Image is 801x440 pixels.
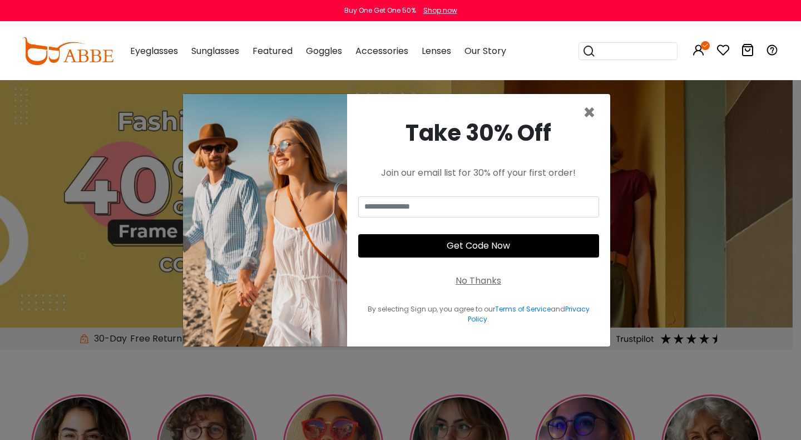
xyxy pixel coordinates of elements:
a: Shop now [418,6,457,15]
div: No Thanks [456,274,501,288]
span: Our Story [464,45,506,57]
div: By selecting Sign up, you agree to our and . [358,304,599,324]
span: Lenses [422,45,451,57]
span: Accessories [355,45,408,57]
span: Goggles [306,45,342,57]
span: Featured [253,45,293,57]
span: × [583,98,596,127]
span: Sunglasses [191,45,239,57]
a: Privacy Policy [468,304,590,324]
a: Terms of Service [495,304,551,314]
div: Join our email list for 30% off your first order! [358,166,599,180]
button: Close [583,103,596,123]
div: Take 30% Off [358,116,599,150]
img: welcome [183,94,347,347]
div: Buy One Get One 50% [344,6,416,16]
span: Eyeglasses [130,45,178,57]
div: Shop now [423,6,457,16]
img: abbeglasses.com [22,37,113,65]
button: Get Code Now [358,234,599,258]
